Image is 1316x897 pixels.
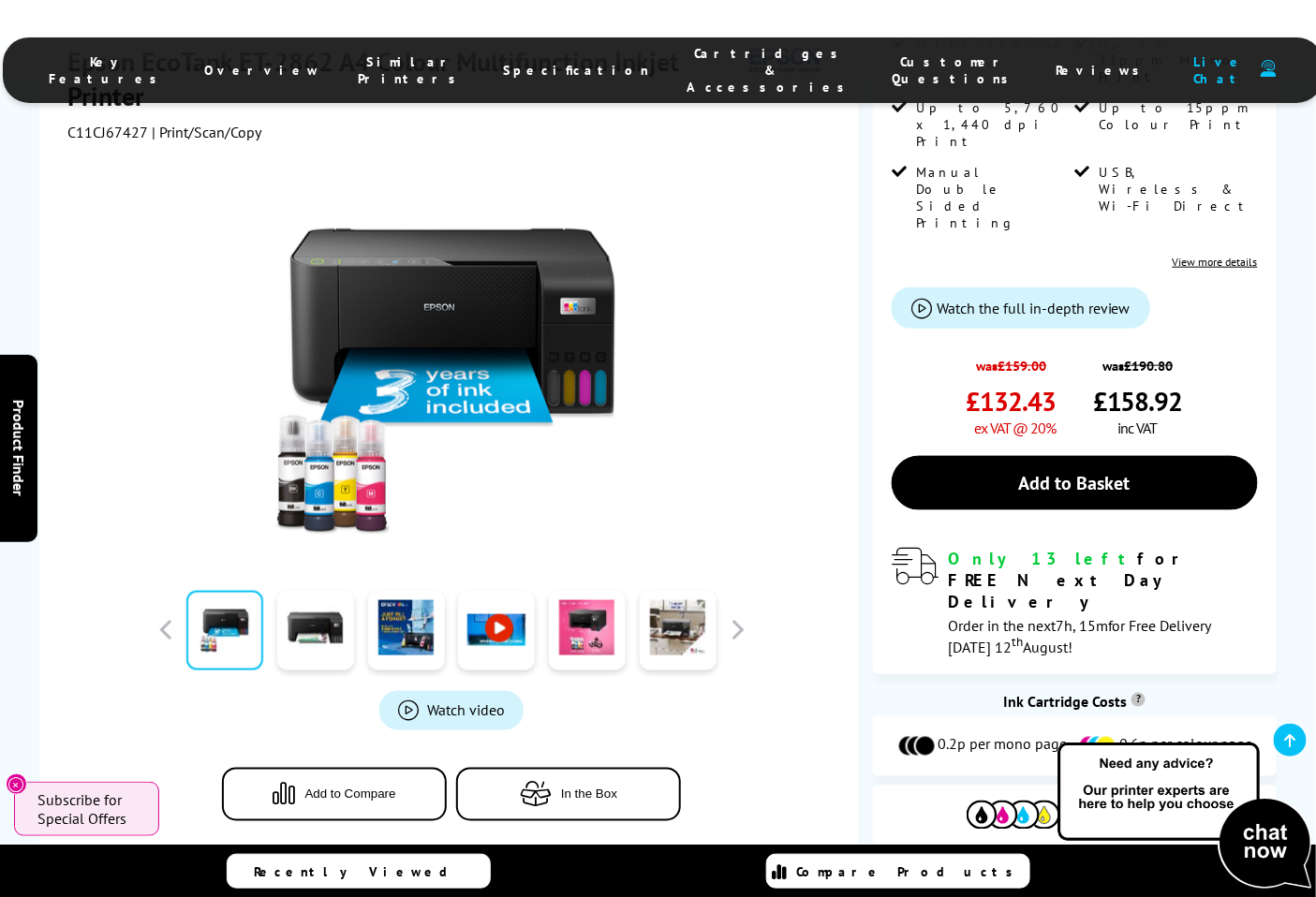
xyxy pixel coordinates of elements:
button: Add to Compare [222,768,447,821]
span: Compare Products [797,863,1024,880]
span: Key Features [50,53,168,87]
span: ex VAT @ 20% [975,419,1057,437]
sup: Cost per page [1131,693,1146,707]
span: Specification [504,62,650,79]
a: Recently Viewed [227,854,491,889]
span: In the Box [561,787,617,801]
button: Close [6,773,27,795]
span: Subscribe for Special Offers [37,790,140,828]
span: £158.92 [1093,384,1183,419]
img: user-headset-duotone.svg [1261,60,1277,78]
span: Only 13 left [948,548,1138,569]
span: | Print/Scan/Copy [152,123,261,141]
span: Manual Double Sided Printing [916,164,1072,231]
span: Recently Viewed [255,863,467,880]
span: inc VAT [1118,419,1158,437]
span: was [967,347,1057,375]
span: 7h, 15m [1056,616,1108,635]
span: 0.6p per colour page [1119,735,1252,757]
span: Reviews [1057,62,1150,79]
button: View Cartridges [887,800,1263,831]
img: Epson EcoTank ET-2862 [268,179,635,546]
div: modal_delivery [892,548,1258,655]
a: Add to Basket [892,456,1258,510]
span: was [1093,347,1183,375]
a: Product_All_Videos [379,691,524,730]
span: 0.2p per mono page [939,735,1068,757]
div: Ink Cartridge Costs [873,693,1277,712]
span: Add to Compare [305,787,396,801]
span: Cartridges & Accessories [688,45,855,96]
div: for FREE Next Day Delivery [948,548,1258,612]
span: USB, Wireless & Wi-Fi Direct [1099,164,1254,214]
img: Open Live Chat window [1054,740,1316,893]
span: Watch video [427,701,505,720]
strike: £190.80 [1124,357,1173,375]
span: Product Finder [9,401,28,497]
span: Order in the next for Free Delivery [DATE] 12 August! [948,616,1211,656]
strike: £159.00 [998,357,1046,375]
span: Watch the full in-depth review [937,299,1131,317]
button: In the Box [456,768,681,821]
a: Compare Products [766,854,1030,889]
span: Live Chat [1188,53,1251,87]
span: Customer Questions [893,53,1019,87]
span: Similar Printers [359,53,466,87]
sup: th [1012,634,1023,651]
span: Up to 5,760 x 1,440 dpi Print [916,99,1072,150]
img: Cartridges [967,801,1060,830]
span: Overview [205,62,321,79]
span: £132.43 [967,384,1057,419]
a: View more details [1173,255,1258,269]
span: Up to 15ppm Colour Print [1099,99,1254,133]
span: C11CJ67427 [67,123,148,141]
